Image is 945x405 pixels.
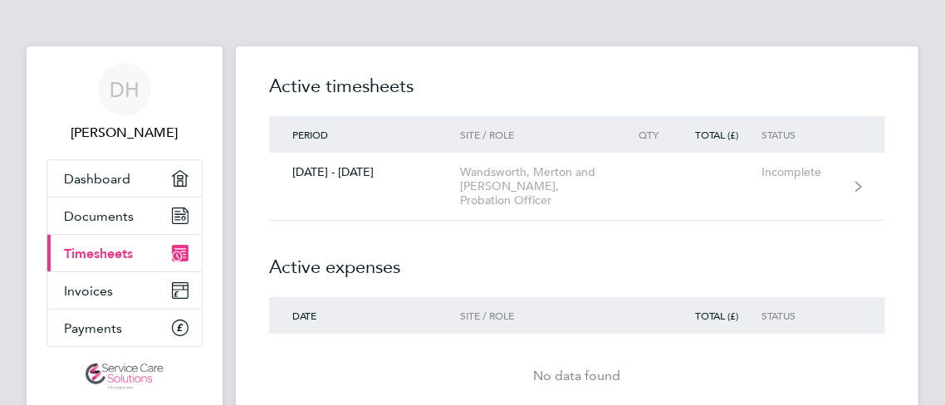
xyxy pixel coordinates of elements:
a: Payments [47,310,202,346]
a: [DATE] - [DATE]Wandsworth, Merton and [PERSON_NAME], Probation OfficerIncomplete [269,153,885,221]
img: servicecare-logo-retina.png [86,364,164,390]
div: Site / Role [460,310,620,321]
span: Invoices [64,283,113,299]
div: No data found [269,366,885,386]
a: Dashboard [47,160,202,197]
div: Total (£) [682,129,761,140]
div: Total (£) [682,310,761,321]
div: Date [269,310,460,321]
a: Invoices [47,272,202,309]
a: Timesheets [47,235,202,271]
span: Documents [64,208,134,224]
span: Dashboard [64,171,130,187]
span: Payments [64,320,122,336]
div: Wandsworth, Merton and [PERSON_NAME], Probation Officer [460,165,620,207]
span: Deanne Hendrickson-Taylor [47,123,203,143]
h2: Active expenses [269,221,885,297]
div: [DATE] - [DATE] [269,165,460,179]
span: DH [110,79,140,100]
span: Timesheets [64,246,133,261]
a: Go to home page [47,364,203,390]
div: Qty [620,129,682,140]
a: DH[PERSON_NAME] [47,63,203,143]
div: Site / Role [460,129,620,140]
div: Status [762,310,849,321]
a: Documents [47,198,202,234]
span: Period [292,128,328,141]
h2: Active timesheets [269,73,885,116]
div: Incomplete [762,165,849,179]
div: Status [762,129,849,140]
